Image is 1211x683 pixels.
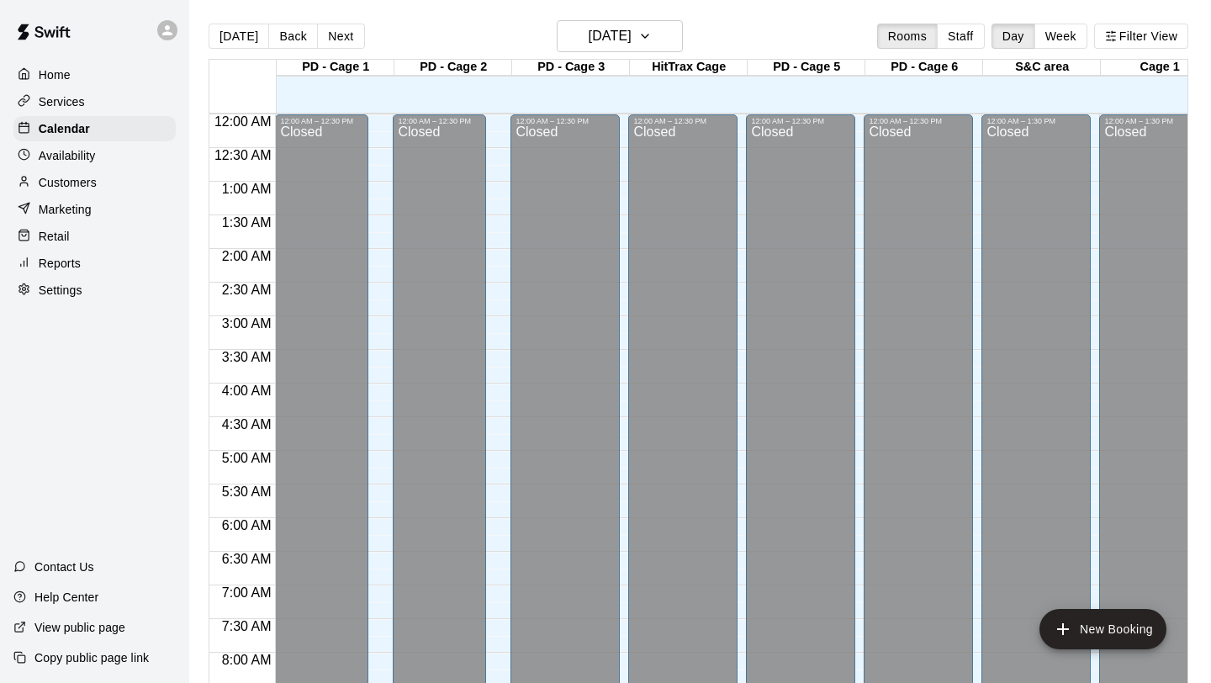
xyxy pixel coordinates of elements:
div: 12:00 AM – 12:30 PM [633,117,732,125]
p: Availability [39,147,96,164]
a: Retail [13,224,176,249]
div: PD - Cage 1 [277,60,394,76]
span: 4:30 AM [218,417,276,432]
div: PD - Cage 2 [394,60,512,76]
div: 12:00 AM – 1:30 PM [986,117,1086,125]
button: [DATE] [209,24,269,49]
span: 4:00 AM [218,384,276,398]
p: Home [39,66,71,83]
p: Contact Us [34,559,94,575]
button: Staff [937,24,985,49]
button: Back [268,24,318,49]
p: Settings [39,282,82,299]
p: Services [39,93,85,110]
div: PD - Cage 3 [512,60,630,76]
span: 12:00 AM [210,114,276,129]
div: 12:00 AM – 12:30 PM [869,117,968,125]
button: add [1039,609,1166,649]
span: 5:30 AM [218,484,276,499]
div: 12:00 AM – 12:30 PM [751,117,850,125]
p: View public page [34,619,125,636]
a: Settings [13,278,176,303]
a: Availability [13,143,176,168]
a: Home [13,62,176,87]
button: Filter View [1094,24,1188,49]
span: 7:00 AM [218,585,276,600]
span: 1:00 AM [218,182,276,196]
div: 12:00 AM – 12:30 PM [398,117,481,125]
p: Marketing [39,201,92,218]
span: 2:00 AM [218,249,276,263]
a: Customers [13,170,176,195]
h6: [DATE] [589,24,632,48]
p: Copy public page link [34,649,149,666]
button: [DATE] [557,20,683,52]
div: HitTrax Cage [630,60,748,76]
p: Reports [39,255,81,272]
div: 12:00 AM – 1:30 PM [1104,117,1203,125]
button: Day [992,24,1035,49]
p: Customers [39,174,97,191]
a: Marketing [13,197,176,222]
a: Services [13,89,176,114]
button: Next [317,24,364,49]
p: Help Center [34,589,98,606]
div: PD - Cage 5 [748,60,865,76]
div: S&C area [983,60,1101,76]
span: 1:30 AM [218,215,276,230]
p: Retail [39,228,70,245]
span: 8:00 AM [218,653,276,667]
a: Reports [13,251,176,276]
span: 12:30 AM [210,148,276,162]
span: 5:00 AM [218,451,276,465]
button: Rooms [877,24,938,49]
span: 6:30 AM [218,552,276,566]
div: 12:00 AM – 12:30 PM [280,117,363,125]
div: 12:00 AM – 12:30 PM [516,117,615,125]
button: Week [1034,24,1087,49]
span: 3:30 AM [218,350,276,364]
a: Calendar [13,116,176,141]
span: 7:30 AM [218,619,276,633]
span: 6:00 AM [218,518,276,532]
span: 2:30 AM [218,283,276,297]
div: PD - Cage 6 [865,60,983,76]
span: 3:00 AM [218,316,276,331]
p: Calendar [39,120,90,137]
